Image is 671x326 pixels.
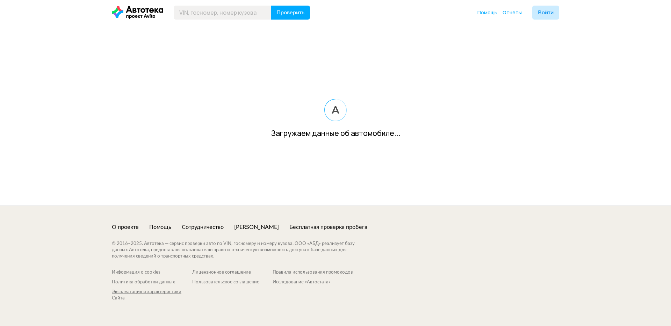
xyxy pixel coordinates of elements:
a: Отчёты [503,9,522,16]
a: Политика обработки данных [112,279,192,285]
a: Пользовательское соглашение [192,279,273,285]
a: Сотрудничество [182,223,224,231]
a: [PERSON_NAME] [234,223,279,231]
a: О проекте [112,223,139,231]
span: Проверить [276,10,304,15]
button: Проверить [271,6,310,20]
a: Помощь [149,223,171,231]
a: Лицензионное соглашение [192,269,273,276]
button: Войти [532,6,559,20]
span: Войти [538,10,554,15]
a: Исследование «Автостата» [273,279,353,285]
a: Информация о cookies [112,269,192,276]
div: Загружаем данные об автомобиле... [271,128,401,138]
a: Эксплуатация и характеристики Сайта [112,289,192,302]
a: Правила использования промокодов [273,269,353,276]
div: © 2016– 2025 . Автотека — сервис проверки авто по VIN, госномеру и номеру кузова. ООО «АБД» реали... [112,241,369,260]
a: Бесплатная проверка пробега [289,223,367,231]
input: VIN, госномер, номер кузова [174,6,271,20]
a: Помощь [477,9,497,16]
